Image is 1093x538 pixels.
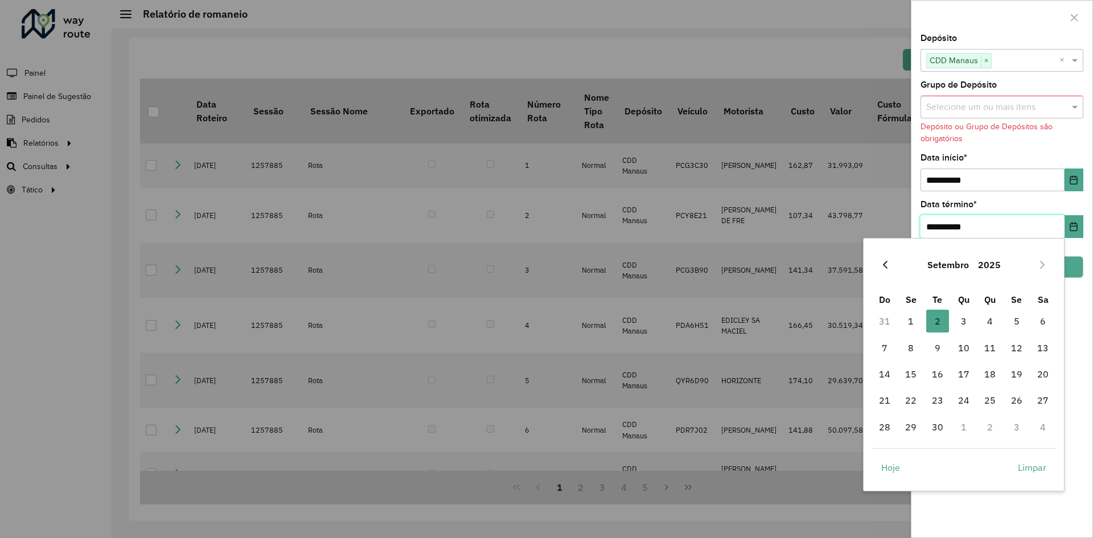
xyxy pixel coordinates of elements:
td: 12 [1004,335,1030,361]
td: 29 [898,414,924,440]
button: Choose Month [923,251,973,278]
span: 22 [899,389,922,412]
span: Se [1011,294,1022,305]
span: 24 [952,389,975,412]
span: 28 [873,416,896,438]
button: Limpar [1008,456,1056,479]
td: 5 [1004,308,1030,334]
td: 13 [1030,335,1056,361]
label: Data início [921,151,967,165]
td: 1 [898,308,924,334]
span: 7 [873,336,896,359]
span: 6 [1032,310,1054,332]
span: CDD Manaus [927,54,981,67]
td: 10 [951,335,977,361]
span: Clear all [1059,54,1069,67]
td: 25 [977,387,1003,413]
span: 30 [926,416,949,438]
td: 17 [951,361,977,387]
span: 2 [926,310,949,332]
span: Hoje [881,461,900,474]
td: 28 [872,414,898,440]
span: Sa [1038,294,1049,305]
td: 31 [872,308,898,334]
span: Do [879,294,890,305]
td: 2 [977,414,1003,440]
td: 2 [924,308,950,334]
td: 27 [1030,387,1056,413]
button: Hoje [872,456,910,479]
td: 16 [924,361,950,387]
formly-validation-message: Depósito ou Grupo de Depósitos são obrigatórios [921,122,1053,143]
span: 16 [926,363,949,385]
td: 4 [977,308,1003,334]
td: 6 [1030,308,1056,334]
span: 21 [873,389,896,412]
td: 3 [1004,414,1030,440]
button: Next Month [1033,256,1051,274]
span: Te [932,294,942,305]
td: 9 [924,335,950,361]
span: 27 [1032,389,1054,412]
button: Choose Date [1065,215,1083,238]
span: Se [906,294,917,305]
label: Grupo de Depósito [921,78,997,92]
span: 15 [899,363,922,385]
td: 21 [872,387,898,413]
span: 20 [1032,363,1054,385]
span: 5 [1005,310,1028,332]
td: 20 [1030,361,1056,387]
label: Depósito [921,31,957,45]
span: 4 [979,310,1001,332]
td: 18 [977,361,1003,387]
span: 1 [899,310,922,332]
td: 23 [924,387,950,413]
span: 19 [1005,363,1028,385]
span: Qu [984,294,996,305]
label: Data término [921,198,977,211]
span: Limpar [1018,461,1046,474]
span: 9 [926,336,949,359]
td: 4 [1030,414,1056,440]
span: 26 [1005,389,1028,412]
span: 10 [952,336,975,359]
span: 29 [899,416,922,438]
span: Qu [958,294,969,305]
button: Choose Date [1065,169,1083,191]
span: × [981,54,991,68]
span: 11 [979,336,1001,359]
div: Choose Date [863,238,1065,491]
span: 17 [952,363,975,385]
span: 3 [952,310,975,332]
td: 1 [951,414,977,440]
td: 15 [898,361,924,387]
span: 23 [926,389,949,412]
button: Previous Month [876,256,894,274]
td: 7 [872,335,898,361]
td: 24 [951,387,977,413]
span: 25 [979,389,1001,412]
td: 30 [924,414,950,440]
td: 14 [872,361,898,387]
td: 22 [898,387,924,413]
span: 14 [873,363,896,385]
span: 13 [1032,336,1054,359]
span: 8 [899,336,922,359]
td: 3 [951,308,977,334]
span: 12 [1005,336,1028,359]
td: 19 [1004,361,1030,387]
span: 18 [979,363,1001,385]
td: 11 [977,335,1003,361]
td: 26 [1004,387,1030,413]
button: Choose Year [973,251,1005,278]
td: 8 [898,335,924,361]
